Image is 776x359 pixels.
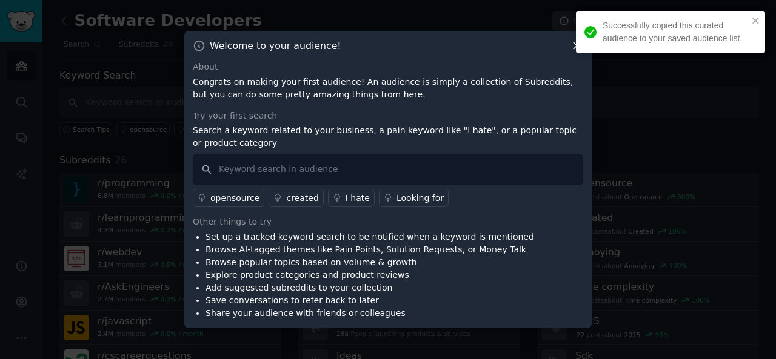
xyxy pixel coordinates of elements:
[396,192,444,205] div: Looking for
[193,189,264,207] a: opensource
[193,76,583,101] p: Congrats on making your first audience! An audience is simply a collection of Subreddits, but you...
[193,124,583,150] p: Search a keyword related to your business, a pain keyword like "I hate", or a popular topic or pr...
[193,154,583,185] input: Keyword search in audience
[379,189,449,207] a: Looking for
[206,231,534,243] li: Set up a tracked keyword search to be notified when a keyword is mentioned
[193,216,583,228] div: Other things to try
[346,192,370,205] div: I hate
[206,256,534,269] li: Browse popular topics based on volume & growth
[328,189,375,207] a: I hate
[286,192,318,205] div: created
[210,39,341,52] h3: Welcome to your audience!
[603,19,748,45] div: Successfully copied this curated audience to your saved audience list.
[206,269,534,282] li: Explore product categories and product reviews
[206,294,534,307] li: Save conversations to refer back to later
[193,61,583,73] div: About
[206,243,534,256] li: Browse AI-tagged themes like Pain Points, Solution Requests, or Money Talk
[269,189,323,207] a: created
[210,192,259,205] div: opensource
[193,110,583,122] div: Try your first search
[206,307,534,320] li: Share your audience with friends or colleagues
[206,282,534,294] li: Add suggested subreddits to your collection
[752,16,760,25] button: close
